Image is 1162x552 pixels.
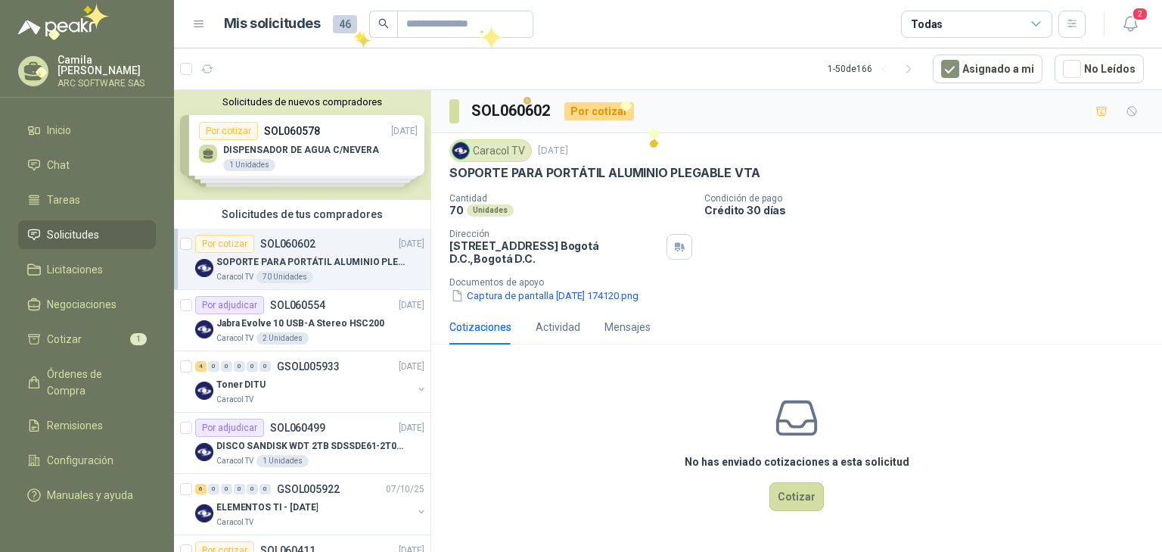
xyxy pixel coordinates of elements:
[130,333,147,345] span: 1
[449,193,692,204] p: Cantidad
[449,229,660,239] p: Dirección
[57,79,156,88] p: ARC SOFTWARE SAS
[195,296,264,314] div: Por adjudicar
[259,484,271,494] div: 0
[47,192,80,208] span: Tareas
[538,144,568,158] p: [DATE]
[704,204,1156,217] p: Crédito 30 días
[911,16,943,33] div: Todas
[195,259,213,277] img: Company Logo
[216,439,405,454] p: DISCO SANDISK WDT 2TB SDSSDE61-2T00-G25
[256,455,309,467] div: 1 Unidades
[256,332,309,345] div: 2 Unidades
[216,455,253,467] p: Caracol TV
[195,235,254,253] div: Por cotizar
[399,237,424,251] p: [DATE]
[828,57,921,81] div: 1 - 50 de 166
[234,361,245,372] div: 0
[195,480,427,529] a: 6 0 0 0 0 0 GSOL00592207/10/25 Company LogoELEMENTOS TI - [DATE]Caracol TV
[18,116,156,145] a: Inicio
[180,96,424,108] button: Solicitudes de nuevos compradores
[259,361,271,372] div: 0
[174,229,430,290] a: Por cotizarSOL060602[DATE] Company LogoSOPORTE PARA PORTÁTIL ALUMINIO PLEGABLE VTACaracol TV70 Un...
[769,482,824,511] button: Cotizar
[18,360,156,405] a: Órdenes de Compra
[449,319,511,335] div: Cotizaciones
[216,394,253,406] p: Caracol TV
[256,271,313,283] div: 70 Unidades
[234,484,245,494] div: 0
[18,411,156,440] a: Remisiones
[174,413,430,474] a: Por adjudicarSOL060499[DATE] Company LogoDISCO SANDISK WDT 2TB SDSSDE61-2T00-G25Caracol TV1 Unidades
[195,361,207,372] div: 4
[378,18,389,29] span: search
[18,325,156,354] a: Cotizar1
[195,504,213,522] img: Company Logo
[399,298,424,313] p: [DATE]
[1132,7,1148,21] span: 2
[18,255,156,284] a: Licitaciones
[1117,11,1144,38] button: 2
[399,421,424,435] p: [DATE]
[195,443,213,461] img: Company Logo
[216,501,318,515] p: ELEMENTOS TI - [DATE]
[18,220,156,249] a: Solicitudes
[449,277,1156,288] p: Documentos de apoyo
[933,55,1042,83] button: Asignado a mi
[174,90,430,200] div: Solicitudes de nuevos compradoresPor cotizarSOL060578[DATE] DISPENSADOR DE AGUA C/NEVERA1 Unidade...
[195,320,213,338] img: Company Logo
[47,452,113,469] span: Configuración
[471,99,552,123] h3: SOL060602
[47,331,82,348] span: Cotizar
[216,271,253,283] p: Caracol TV
[1055,55,1144,83] button: No Leídos
[47,261,103,278] span: Licitaciones
[685,454,909,470] h3: No has enviado cotizaciones a esta solicitud
[18,290,156,319] a: Negociaciones
[174,200,430,229] div: Solicitudes de tus compradores
[221,484,232,494] div: 0
[216,317,384,331] p: Jabra Evolve 10 USB-A Stereo HSC200
[449,165,760,181] p: SOPORTE PARA PORTÁTIL ALUMINIO PLEGABLE VTA
[216,378,266,392] p: Toner DITU
[47,157,70,173] span: Chat
[18,18,95,36] img: Logo peakr
[270,300,325,310] p: SOL060554
[277,361,340,372] p: GSOL005933
[216,516,253,529] p: Caracol TV
[195,382,213,400] img: Company Logo
[449,204,464,217] p: 70
[452,142,469,159] img: Company Logo
[564,102,634,120] div: Por cotizar
[399,360,424,374] p: [DATE]
[333,15,357,33] span: 46
[18,151,156,179] a: Chat
[18,186,156,214] a: Tareas
[216,332,253,345] p: Caracol TV
[449,239,660,265] p: [STREET_ADDRESS] Bogotá D.C. , Bogotá D.C.
[536,319,580,335] div: Actividad
[57,55,156,76] p: Camila [PERSON_NAME]
[277,484,340,494] p: GSOL005922
[18,446,156,475] a: Configuración
[449,288,640,304] button: Captura de pantalla [DATE] 174120.png
[47,226,99,243] span: Solicitudes
[224,13,321,35] h1: Mis solicitudes
[260,239,315,249] p: SOL060602
[47,417,103,434] span: Remisiones
[247,484,258,494] div: 0
[47,366,141,399] span: Órdenes de Compra
[386,482,424,497] p: 07/10/25
[467,204,514,217] div: Unidades
[449,139,532,162] div: Caracol TV
[195,357,427,406] a: 4 0 0 0 0 0 GSOL005933[DATE] Company LogoToner DITUCaracol TV
[47,487,133,504] span: Manuales y ayuda
[216,255,405,270] p: SOPORTE PARA PORTÁTIL ALUMINIO PLEGABLE VTA
[604,319,651,335] div: Mensajes
[18,481,156,510] a: Manuales y ayuda
[270,423,325,433] p: SOL060499
[208,361,219,372] div: 0
[195,419,264,437] div: Por adjudicar
[704,193,1156,204] p: Condición de pago
[247,361,258,372] div: 0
